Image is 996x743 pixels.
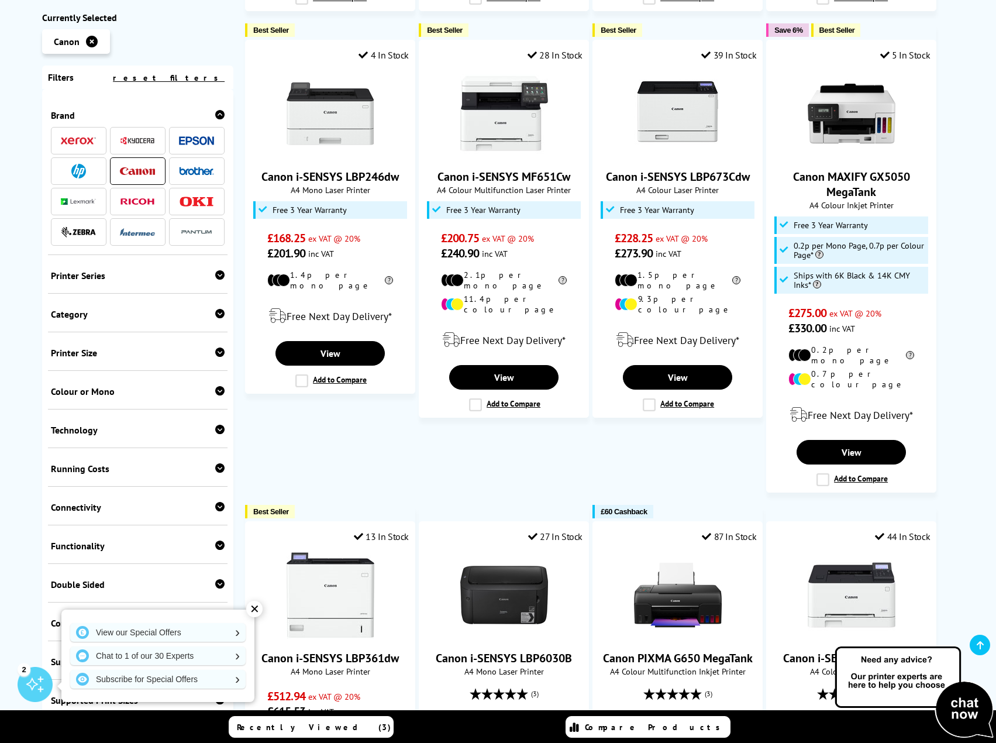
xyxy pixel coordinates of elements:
a: Canon MAXIFY GX5050 MegaTank [808,148,895,160]
a: Canon MAXIFY GX5050 MegaTank [793,169,910,199]
span: Save 6% [774,26,802,35]
a: Canon i-SENSYS MF651Cw [437,169,570,184]
div: Compatibility [51,617,225,629]
img: Canon PIXMA G650 MegaTank [634,551,722,639]
a: View [449,365,558,390]
span: A4 Colour Laser Printer [773,666,930,677]
li: 0.7p per colour page [788,369,914,390]
li: 11.4p per colour page [441,294,567,315]
div: Connectivity [51,501,225,513]
div: Category [51,308,225,320]
a: Canon i-SENSYS LBP246dw [261,169,399,184]
label: Add to Compare [816,473,888,486]
img: Canon [120,167,155,175]
li: 0.2p per mono page [788,345,914,366]
img: Pantum [179,225,214,239]
a: Canon i-SENSYS LBP631Cw [783,651,920,666]
div: Printer Size [51,347,225,359]
img: HP [71,164,86,178]
a: Canon [120,164,155,178]
span: inc VAT [308,248,334,259]
img: Canon i-SENSYS LBP246dw [287,70,374,157]
span: Best Seller [819,26,855,35]
a: Canon i-SENSYS LBP361dw [261,651,399,666]
span: Best Seller [601,26,636,35]
span: Free 3 Year Warranty [794,221,868,230]
span: £201.90 [267,246,305,261]
span: Best Seller [253,507,289,516]
img: Canon i-SENSYS LBP6030B [460,551,548,639]
span: £60 Cashback [601,507,647,516]
span: ex VAT @ 20% [482,233,534,244]
img: Xerox [61,137,96,145]
a: Canon i-SENSYS LBP361dw [287,630,374,641]
span: £330.00 [788,321,826,336]
img: Open Live Chat window [832,645,996,741]
a: Brother [179,164,214,178]
span: ex VAT @ 20% [829,308,881,319]
span: £228.25 [615,231,653,246]
a: Canon i-SENSYS LBP6030B [460,630,548,641]
button: Best Seller [245,505,295,518]
a: View [797,440,905,465]
a: View [623,365,732,390]
span: Recently Viewed (3) [237,722,391,732]
span: inc VAT [829,323,855,334]
div: 87 In Stock [702,531,756,542]
span: Best Seller [427,26,463,35]
span: £512.94 [267,689,305,704]
img: Canon MAXIFY GX5050 MegaTank [808,70,895,157]
div: Currently Selected [42,12,234,23]
span: inc VAT [308,706,334,717]
span: A4 Colour Inkjet Printer [773,199,930,211]
a: Canon i-SENSYS MF651Cw [460,148,548,160]
li: 1.4p per mono page [267,270,393,291]
button: £60 Cashback [592,505,653,518]
div: Brand [51,109,225,121]
img: Canon i-SENSYS LBP631Cw [808,551,895,639]
a: Chat to 1 of our 30 Experts [70,646,246,665]
a: View our Special Offers [70,623,246,642]
img: Ricoh [120,198,155,205]
div: Double Sided [51,579,225,590]
div: 44 In Stock [875,531,930,542]
img: OKI [179,197,214,207]
label: Add to Compare [643,398,714,411]
img: Epson [179,136,214,145]
img: Canon i-SENSYS LBP673Cdw [634,70,722,157]
div: Technology [51,424,225,436]
span: A4 Mono Laser Printer [251,666,409,677]
span: A4 Mono Laser Printer [425,666,583,677]
span: A4 Mono Laser Printer [251,184,409,195]
div: Printer Series [51,270,225,281]
a: Compare Products [566,716,730,738]
button: Best Seller [811,23,861,37]
img: Intermec [120,228,155,236]
span: ex VAT @ 20% [308,233,360,244]
a: Subscribe for Special Offers [70,670,246,689]
span: Canon [54,36,80,47]
label: Add to Compare [469,398,540,411]
span: A4 Colour Laser Printer [599,184,756,195]
img: Zebra [61,226,96,238]
div: 2 [18,663,30,676]
div: Running Costs [51,463,225,474]
div: Colour or Mono [51,386,225,397]
a: Canon i-SENSYS LBP6030B [436,651,572,666]
div: ✕ [246,601,263,617]
div: 5 In Stock [880,49,930,61]
a: Intermec [120,225,155,239]
div: 39 In Stock [701,49,756,61]
span: inc VAT [482,248,508,259]
li: 2.1p per mono page [441,270,567,291]
span: ex VAT @ 20% [656,233,708,244]
span: (3) [531,683,539,705]
span: Compare Products [585,722,726,732]
div: 4 In Stock [359,49,409,61]
span: Free 3 Year Warranty [273,205,347,215]
span: £240.90 [441,246,479,261]
a: Canon i-SENSYS LBP631Cw [808,630,895,641]
div: 27 In Stock [528,531,583,542]
span: £200.75 [441,231,479,246]
span: Free 3 Year Warranty [446,205,521,215]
